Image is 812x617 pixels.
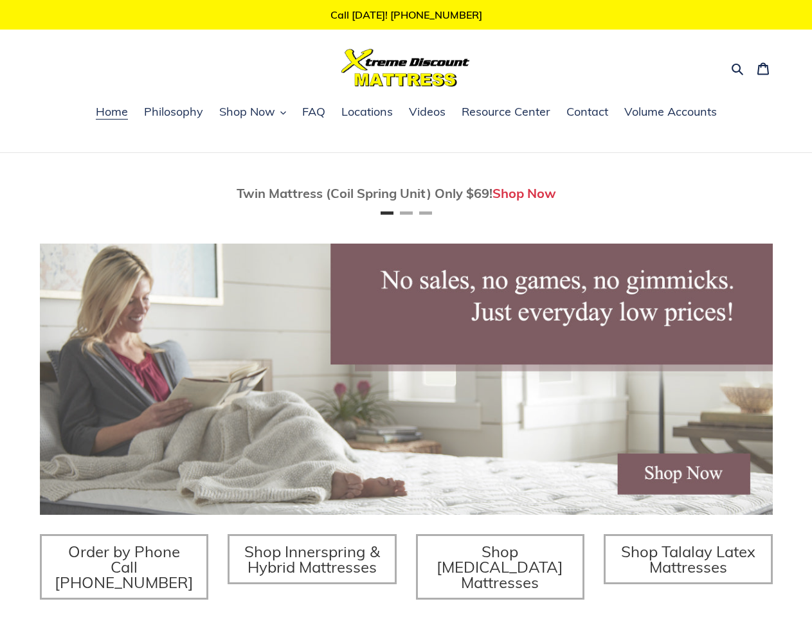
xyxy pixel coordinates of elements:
[604,534,773,584] a: Shop Talalay Latex Mattresses
[89,103,134,122] a: Home
[296,103,332,122] a: FAQ
[144,104,203,120] span: Philosophy
[341,104,393,120] span: Locations
[237,185,492,201] span: Twin Mattress (Coil Spring Unit) Only $69!
[213,103,293,122] button: Shop Now
[244,542,380,577] span: Shop Innerspring & Hybrid Mattresses
[219,104,275,120] span: Shop Now
[341,49,470,87] img: Xtreme Discount Mattress
[228,534,397,584] a: Shop Innerspring & Hybrid Mattresses
[621,542,755,577] span: Shop Talalay Latex Mattresses
[455,103,557,122] a: Resource Center
[138,103,210,122] a: Philosophy
[437,542,563,592] span: Shop [MEDICAL_DATA] Mattresses
[40,534,209,600] a: Order by Phone Call [PHONE_NUMBER]
[462,104,550,120] span: Resource Center
[492,185,556,201] a: Shop Now
[400,211,413,215] button: Page 2
[40,244,773,515] img: herobannermay2022-1652879215306_1200x.jpg
[618,103,723,122] a: Volume Accounts
[560,103,615,122] a: Contact
[416,534,585,600] a: Shop [MEDICAL_DATA] Mattresses
[624,104,717,120] span: Volume Accounts
[55,542,194,592] span: Order by Phone Call [PHONE_NUMBER]
[409,104,446,120] span: Videos
[419,211,432,215] button: Page 3
[335,103,399,122] a: Locations
[566,104,608,120] span: Contact
[96,104,128,120] span: Home
[302,104,325,120] span: FAQ
[402,103,452,122] a: Videos
[381,211,393,215] button: Page 1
